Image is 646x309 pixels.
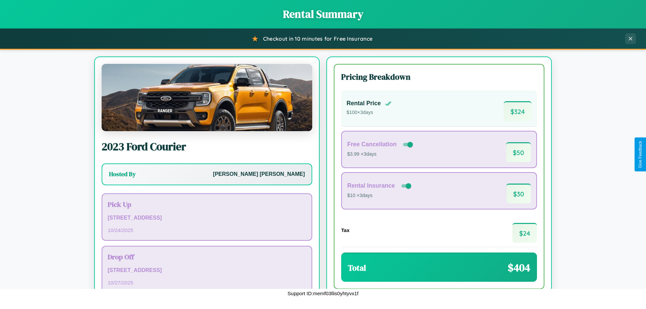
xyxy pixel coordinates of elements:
p: 10 / 24 / 2025 [108,226,306,235]
h2: 2023 Ford Courier [102,139,312,154]
span: $ 404 [508,260,530,275]
p: [STREET_ADDRESS] [108,266,306,275]
p: 10 / 27 / 2025 [108,278,306,287]
span: $ 324 [504,101,532,121]
p: $10 × 3 days [347,191,412,200]
p: $ 100 × 3 days [347,108,392,117]
p: $3.99 × 3 days [347,150,414,159]
h3: Hosted By [109,170,136,178]
p: Support ID: memf03llis0yhtyvx1f [288,289,359,298]
span: $ 30 [506,184,531,203]
h3: Total [348,262,366,273]
h4: Rental Insurance [347,182,395,189]
h4: Rental Price [347,100,381,107]
h3: Drop Off [108,252,306,262]
span: $ 50 [506,142,531,162]
span: $ 24 [512,223,537,243]
h1: Rental Summary [7,7,639,22]
h3: Pick Up [108,199,306,209]
div: Give Feedback [638,141,643,168]
h3: Pricing Breakdown [341,71,537,82]
img: Ford Courier [102,64,312,131]
p: [PERSON_NAME] [PERSON_NAME] [213,169,305,179]
span: Checkout in 10 minutes for Free Insurance [263,35,372,42]
p: [STREET_ADDRESS] [108,213,306,223]
h4: Tax [341,227,350,233]
h4: Free Cancellation [347,141,397,148]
